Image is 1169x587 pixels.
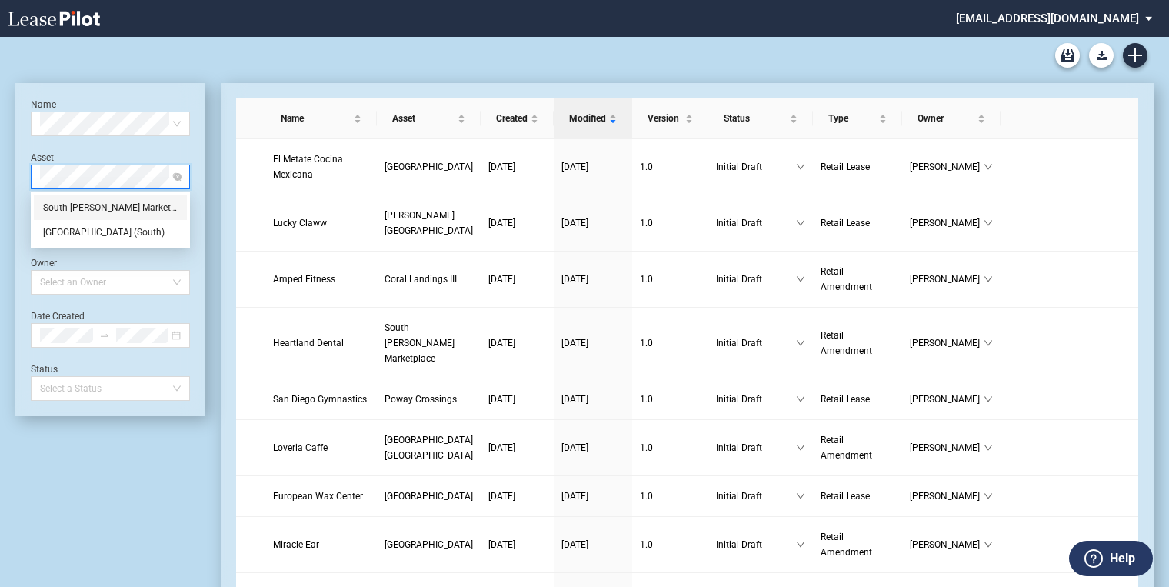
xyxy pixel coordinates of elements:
[488,442,515,453] span: [DATE]
[708,98,813,139] th: Status
[813,98,902,139] th: Type
[488,162,515,172] span: [DATE]
[821,394,870,405] span: Retail Lease
[273,272,369,287] a: Amped Fitness
[640,272,701,287] a: 1.0
[273,338,344,349] span: Heartland Dental
[31,364,58,375] label: Status
[273,152,369,182] a: El Metate Cocina Mexicana
[43,200,178,215] div: South [PERSON_NAME] Marketplace
[821,532,872,558] span: Retail Amendment
[385,394,457,405] span: Poway Crossings
[385,435,473,461] span: Town Center Colleyville
[910,440,984,455] span: [PERSON_NAME]
[910,537,984,552] span: [PERSON_NAME]
[640,491,653,502] span: 1 . 0
[273,491,363,502] span: European Wax Center
[1089,43,1114,68] button: Download Blank Form
[281,111,351,126] span: Name
[488,218,515,228] span: [DATE]
[561,491,588,502] span: [DATE]
[640,489,701,504] a: 1.0
[1069,541,1153,576] button: Help
[385,539,473,550] span: Silver Lake Village
[273,442,328,453] span: Loveria Caffe
[716,392,796,407] span: Initial Draft
[273,537,369,552] a: Miracle Ear
[821,215,894,231] a: Retail Lease
[385,162,473,172] span: Plaza Mexico
[385,159,473,175] a: [GEOGRAPHIC_DATA]
[273,274,335,285] span: Amped Fitness
[640,335,701,351] a: 1.0
[796,540,805,549] span: down
[488,491,515,502] span: [DATE]
[561,215,624,231] a: [DATE]
[910,159,984,175] span: [PERSON_NAME]
[640,537,701,552] a: 1.0
[910,392,984,407] span: [PERSON_NAME]
[821,529,894,560] a: Retail Amendment
[640,218,653,228] span: 1 . 0
[488,394,515,405] span: [DATE]
[910,272,984,287] span: [PERSON_NAME]
[561,489,624,504] a: [DATE]
[828,111,876,126] span: Type
[1084,43,1118,68] md-menu: Download Blank Form List
[796,492,805,501] span: down
[31,99,56,110] label: Name
[640,539,653,550] span: 1 . 0
[488,215,546,231] a: [DATE]
[648,111,682,126] span: Version
[716,537,796,552] span: Initial Draft
[821,328,894,359] a: Retail Amendment
[273,539,319,550] span: Miracle Ear
[821,435,872,461] span: Retail Amendment
[385,537,473,552] a: [GEOGRAPHIC_DATA]
[43,225,178,240] div: [GEOGRAPHIC_DATA] (South)
[273,215,369,231] a: Lucky Claww
[796,395,805,404] span: down
[385,489,473,504] a: [GEOGRAPHIC_DATA]
[640,215,701,231] a: 1.0
[640,159,701,175] a: 1.0
[488,272,546,287] a: [DATE]
[488,159,546,175] a: [DATE]
[796,162,805,172] span: down
[716,489,796,504] span: Initial Draft
[561,537,624,552] a: [DATE]
[385,322,455,364] span: South Summerlin Marketplace
[716,159,796,175] span: Initial Draft
[554,98,632,139] th: Modified
[34,220,187,245] div: State Road Plaza (South)
[561,338,588,349] span: [DATE]
[561,159,624,175] a: [DATE]
[385,208,473,238] a: [PERSON_NAME][GEOGRAPHIC_DATA]
[984,339,993,348] span: down
[984,443,993,452] span: down
[984,540,993,549] span: down
[821,330,872,356] span: Retail Amendment
[561,442,588,453] span: [DATE]
[640,162,653,172] span: 1 . 0
[821,489,894,504] a: Retail Lease
[796,275,805,284] span: down
[1110,549,1135,569] label: Help
[821,162,870,172] span: Retail Lease
[821,266,872,292] span: Retail Amendment
[910,215,984,231] span: [PERSON_NAME]
[1055,43,1080,68] a: Archive
[640,392,701,407] a: 1.0
[561,335,624,351] a: [DATE]
[561,440,624,455] a: [DATE]
[640,338,653,349] span: 1 . 0
[385,210,473,236] span: Langston Landing
[716,215,796,231] span: Initial Draft
[273,392,369,407] a: San Diego Gymnastics
[984,492,993,501] span: down
[273,218,327,228] span: Lucky Claww
[496,111,528,126] span: Created
[821,491,870,502] span: Retail Lease
[910,489,984,504] span: [PERSON_NAME]
[918,111,974,126] span: Owner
